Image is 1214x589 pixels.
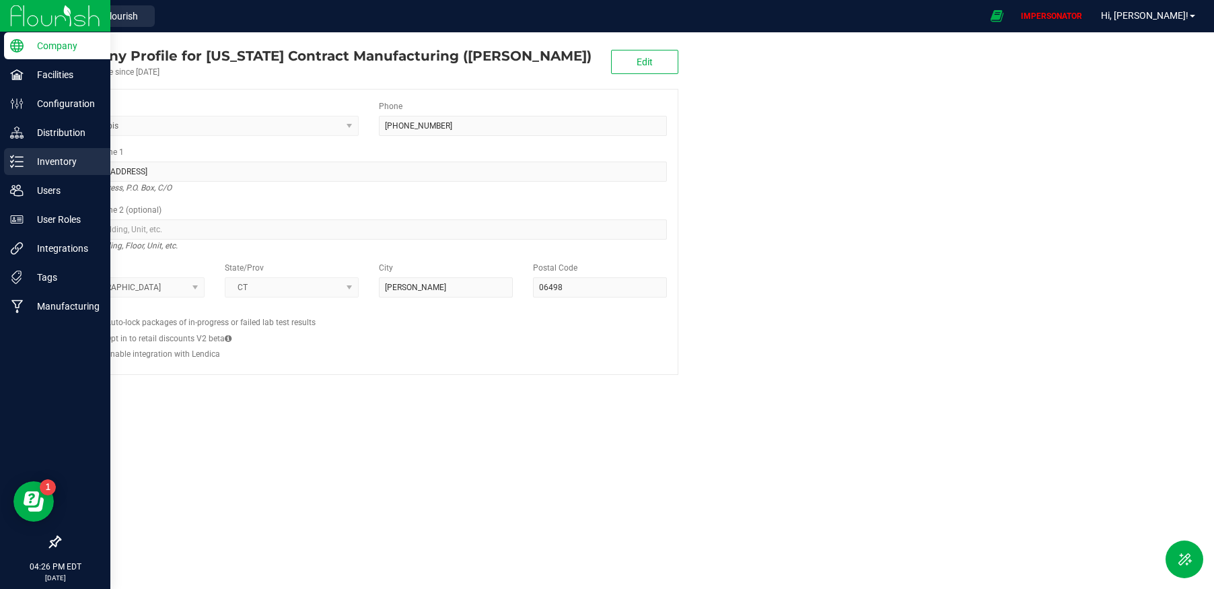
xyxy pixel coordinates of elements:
iframe: Resource center unread badge [40,479,56,495]
button: Edit [611,50,678,74]
p: Distribution [24,125,104,141]
p: Configuration [24,96,104,112]
input: City [379,277,513,298]
label: Phone [379,100,402,112]
label: Opt in to retail discounts V2 beta [106,333,231,345]
inline-svg: Integrations [10,242,24,255]
div: Account active since [DATE] [59,66,592,78]
p: Tags [24,269,104,285]
inline-svg: Company [10,39,24,53]
input: Address [71,162,667,182]
p: IMPERSONATOR [1015,10,1087,22]
inline-svg: Configuration [10,97,24,110]
input: (123) 456-7890 [379,116,667,136]
p: 04:26 PM EDT [6,561,104,573]
span: Edit [637,57,653,67]
span: Hi, [PERSON_NAME]! [1101,10,1188,21]
p: Users [24,182,104,199]
label: City [379,262,393,274]
label: Auto-lock packages of in-progress or failed lab test results [106,316,316,328]
p: [DATE] [6,573,104,583]
p: User Roles [24,211,104,228]
inline-svg: Manufacturing [10,300,24,313]
inline-svg: User Roles [10,213,24,226]
span: Open Ecommerce Menu [982,3,1012,29]
label: Address Line 2 (optional) [71,204,162,216]
inline-svg: Facilities [10,68,24,81]
p: Facilities [24,67,104,83]
inline-svg: Users [10,184,24,197]
iframe: Resource center [13,481,54,522]
h2: Configs [71,308,667,316]
inline-svg: Distribution [10,126,24,139]
button: Toggle Menu [1166,541,1203,578]
div: Connecticut Contract Manufacturing (Conn CM) [59,46,592,66]
i: Suite, Building, Floor, Unit, etc. [71,238,178,254]
label: Enable integration with Lendica [106,348,220,360]
p: Inventory [24,153,104,170]
p: Integrations [24,240,104,256]
p: Manufacturing [24,298,104,314]
label: Postal Code [533,262,577,274]
inline-svg: Inventory [10,155,24,168]
inline-svg: Tags [10,271,24,284]
label: State/Prov [225,262,264,274]
input: Postal Code [533,277,667,298]
i: Street address, P.O. Box, C/O [71,180,172,196]
input: Suite, Building, Unit, etc. [71,219,667,240]
p: Company [24,38,104,54]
